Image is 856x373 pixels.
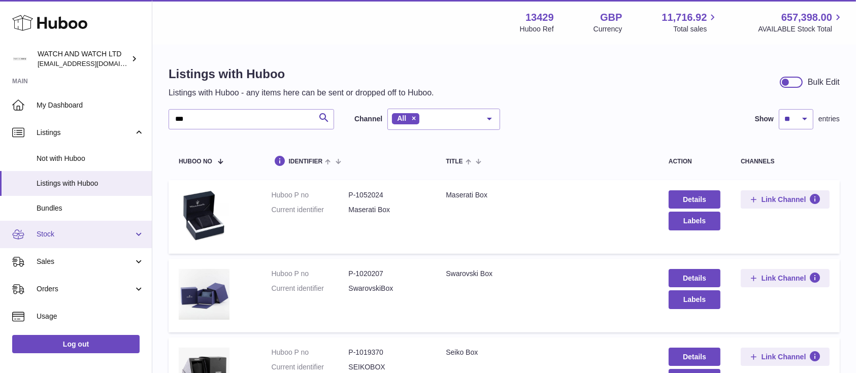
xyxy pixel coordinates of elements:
[37,284,134,294] span: Orders
[594,24,622,34] div: Currency
[762,352,806,361] span: Link Channel
[179,158,212,165] span: Huboo no
[741,158,830,165] div: channels
[272,362,349,372] dt: Current identifier
[38,59,149,67] span: [EMAIL_ADDRESS][DOMAIN_NAME]
[272,348,349,357] dt: Huboo P no
[762,274,806,283] span: Link Channel
[12,335,140,353] a: Log out
[354,114,382,124] label: Channel
[169,66,434,82] h1: Listings with Huboo
[272,284,349,293] dt: Current identifier
[37,179,144,188] span: Listings with Huboo
[37,257,134,266] span: Sales
[669,269,720,287] a: Details
[669,290,720,309] button: Labels
[272,269,349,279] dt: Huboo P no
[669,158,720,165] div: action
[781,11,832,24] span: 657,398.00
[348,190,425,200] dd: P-1052024
[348,362,425,372] dd: SEIKOBOX
[669,190,720,209] a: Details
[37,100,144,110] span: My Dashboard
[446,348,648,357] div: Seiko Box
[397,114,406,122] span: All
[348,348,425,357] dd: P-1019370
[37,229,134,239] span: Stock
[37,128,134,138] span: Listings
[289,158,323,165] span: identifier
[179,269,229,320] img: Swarovski Box
[446,158,463,165] span: title
[169,87,434,98] p: Listings with Huboo - any items here can be sent or dropped off to Huboo.
[741,190,830,209] button: Link Channel
[179,190,229,241] img: Maserati Box
[662,11,707,24] span: 11,716.92
[818,114,840,124] span: entries
[808,77,840,88] div: Bulk Edit
[762,195,806,204] span: Link Channel
[446,269,648,279] div: Swarovski Box
[525,11,554,24] strong: 13429
[37,154,144,163] span: Not with Huboo
[520,24,554,34] div: Huboo Ref
[272,190,349,200] dt: Huboo P no
[37,312,144,321] span: Usage
[662,11,718,34] a: 11,716.92 Total sales
[446,190,648,200] div: Maserati Box
[669,212,720,230] button: Labels
[600,11,622,24] strong: GBP
[669,348,720,366] a: Details
[755,114,774,124] label: Show
[38,49,129,69] div: WATCH AND WATCH LTD
[758,11,844,34] a: 657,398.00 AVAILABLE Stock Total
[673,24,718,34] span: Total sales
[741,348,830,366] button: Link Channel
[758,24,844,34] span: AVAILABLE Stock Total
[348,284,425,293] dd: SwarovskiBox
[348,269,425,279] dd: P-1020207
[272,205,349,215] dt: Current identifier
[12,51,27,66] img: internalAdmin-13429@internal.huboo.com
[37,204,144,213] span: Bundles
[741,269,830,287] button: Link Channel
[348,205,425,215] dd: Maserati Box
